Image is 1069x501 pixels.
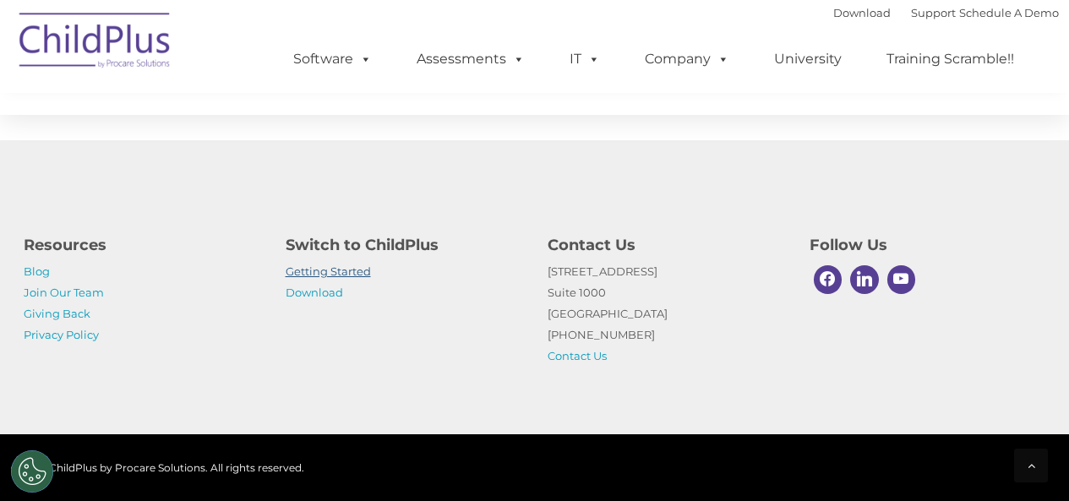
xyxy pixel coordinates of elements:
a: Software [276,42,389,76]
p: [STREET_ADDRESS] Suite 1000 [GEOGRAPHIC_DATA] [PHONE_NUMBER] [548,261,784,367]
a: Support [911,6,956,19]
a: IT [553,42,617,76]
a: Blog [24,264,50,278]
span: © 2025 ChildPlus by Procare Solutions. All rights reserved. [11,461,304,474]
a: Youtube [883,261,920,298]
span: Phone number [235,181,307,193]
a: Contact Us [548,349,607,362]
a: Assessments [400,42,542,76]
a: Download [833,6,891,19]
a: Download [286,286,343,299]
a: Linkedin [846,261,883,298]
iframe: Chat Widget [784,319,1069,501]
h4: Switch to ChildPlus [286,233,522,257]
a: Training Scramble!! [870,42,1031,76]
a: Giving Back [24,307,90,320]
a: Privacy Policy [24,328,99,341]
span: Last name [235,112,286,124]
a: Getting Started [286,264,371,278]
a: University [757,42,859,76]
button: Cookies Settings [11,450,53,493]
a: Join Our Team [24,286,104,299]
h4: Contact Us [548,233,784,257]
h4: Resources [24,233,260,257]
img: ChildPlus by Procare Solutions [11,1,180,85]
font: | [833,6,1059,19]
h4: Follow Us [810,233,1046,257]
a: Company [628,42,746,76]
a: Schedule A Demo [959,6,1059,19]
a: Facebook [810,261,847,298]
